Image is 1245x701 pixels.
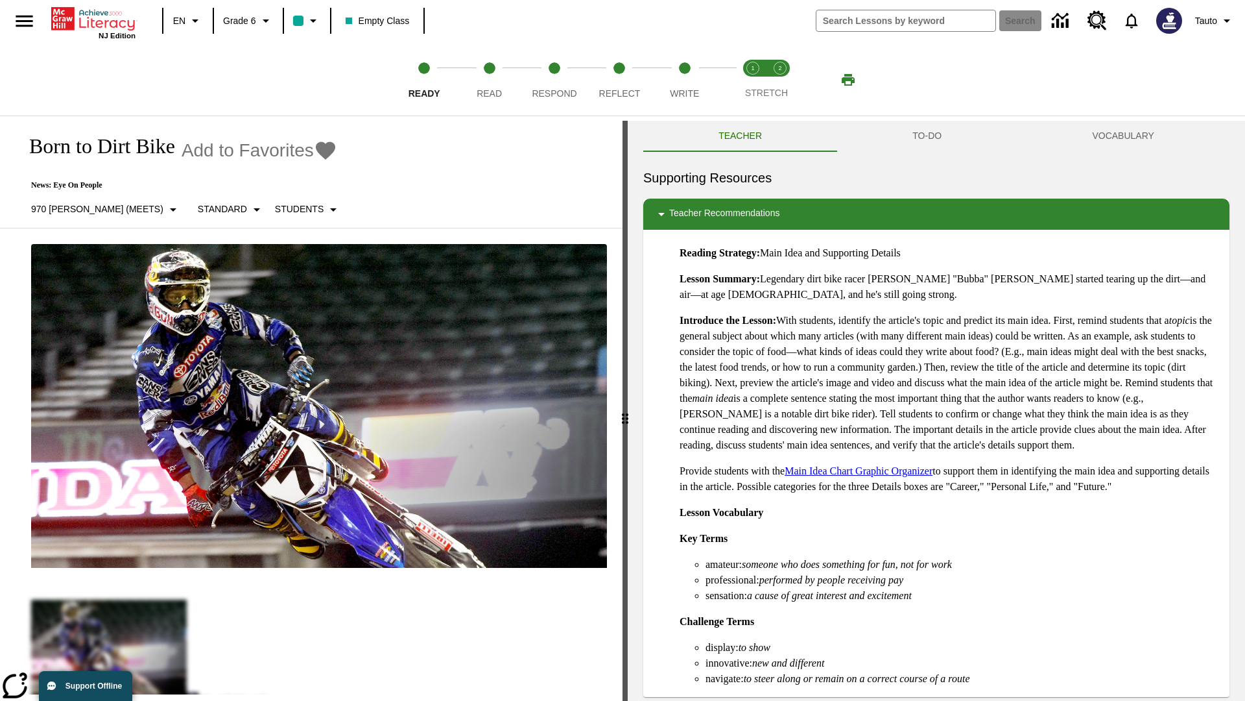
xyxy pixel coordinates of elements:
em: a cause of great interest and excitement [747,590,912,601]
div: Press Enter or Spacebar and then press right and left arrow keys to move the slider [622,121,628,701]
em: topic [1169,315,1190,326]
button: Profile/Settings [1190,9,1240,32]
img: Avatar [1156,8,1182,34]
p: Legendary dirt bike racer [PERSON_NAME] "Bubba" [PERSON_NAME] started tearing up the dirt—and air... [680,271,1219,302]
p: Main Idea and Supporting Details [680,245,1219,261]
em: to show [739,642,770,653]
strong: Lesson Vocabulary [680,507,763,518]
strong: Lesson Summary: [680,273,760,284]
h1: Born to Dirt Bike [16,134,175,158]
button: Read step 2 of 5 [451,44,527,116]
span: Respond [532,88,576,99]
strong: Challenge Terms [680,616,754,627]
span: Write [670,88,699,99]
span: NJ Edition [99,32,136,40]
span: Empty Class [346,14,410,28]
button: Write step 5 of 5 [647,44,722,116]
span: Reflect [599,88,641,99]
em: new and different [752,658,824,669]
button: Reflect step 4 of 5 [582,44,657,116]
a: Data Center [1044,3,1080,39]
span: Support Offline [65,682,122,691]
em: someone who does something for fun, not for work [742,559,952,570]
span: STRETCH [745,88,788,98]
button: Select Lexile, 970 Lexile (Meets) [26,198,186,221]
button: Language: EN, Select a language [167,9,209,32]
span: Ready [409,88,440,99]
li: sensation: [705,588,1219,604]
li: navigate: [705,671,1219,687]
p: Students [275,203,324,216]
p: Standard [198,203,247,216]
button: Print [827,68,869,92]
button: Stretch Read step 1 of 2 [734,44,772,116]
button: Open side menu [5,2,43,40]
button: Support Offline [39,671,132,701]
text: 1 [751,65,754,71]
em: main idea [693,393,734,404]
button: TO-DO [837,121,1017,152]
p: 970 [PERSON_NAME] (Meets) [31,203,163,216]
div: Instructional Panel Tabs [643,121,1229,152]
li: display: [705,640,1219,656]
img: Motocross racer James Stewart flies through the air on his dirt bike. [31,244,607,569]
span: Read [477,88,502,99]
strong: Key Terms [680,533,728,544]
span: EN [173,14,185,28]
p: With students, identify the article's topic and predict its main idea. First, remind students tha... [680,313,1219,453]
input: search field [816,10,995,31]
strong: Reading Strategy: [680,247,760,258]
span: Tauto [1195,14,1217,28]
button: Select a new avatar [1148,4,1190,38]
p: News: Eye On People [16,180,346,190]
a: Resource Center, Will open in new tab [1080,3,1115,38]
button: VOCABULARY [1017,121,1229,152]
button: Class color is teal. Change class color [288,9,326,32]
button: Teacher [643,121,837,152]
h6: Supporting Resources [643,167,1229,188]
p: Provide students with the to support them in identifying the main idea and supporting details in ... [680,463,1219,495]
span: Grade 6 [223,14,256,28]
div: Home [51,5,136,40]
button: Respond step 3 of 5 [517,44,592,116]
li: amateur: [705,557,1219,572]
button: Select Student [270,198,346,221]
div: Teacher Recommendations [643,199,1229,230]
button: Ready step 1 of 5 [386,44,462,116]
em: performed by people receiving pay [759,574,903,585]
p: Teacher Recommendations [669,206,779,222]
button: Add to Favorites - Born to Dirt Bike [182,139,337,162]
em: to steer along or remain on a correct course of a route [744,673,970,684]
text: 2 [778,65,781,71]
div: activity [628,121,1245,701]
li: professional: [705,572,1219,588]
button: Stretch Respond step 2 of 2 [761,44,799,116]
a: Main Idea Chart Graphic Organizer [785,465,932,476]
button: Scaffolds, Standard [193,198,270,221]
li: innovative: [705,656,1219,671]
button: Grade: Grade 6, Select a grade [218,9,279,32]
a: Notifications [1115,4,1148,38]
strong: Introduce the Lesson: [680,315,776,326]
span: Add to Favorites [182,140,314,161]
